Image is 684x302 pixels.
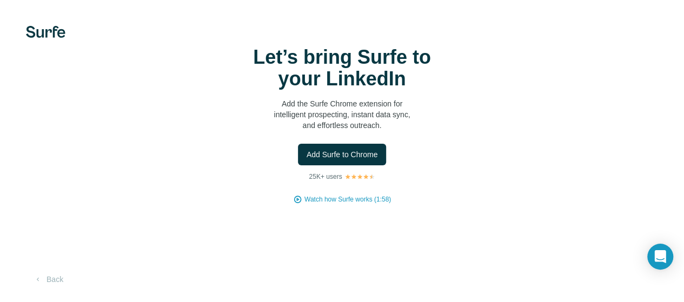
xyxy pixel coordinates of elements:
[26,270,71,289] button: Back
[234,98,450,131] p: Add the Surfe Chrome extension for intelligent prospecting, instant data sync, and effortless out...
[304,194,391,204] button: Watch how Surfe works (1:58)
[26,26,65,38] img: Surfe's logo
[344,173,375,180] img: Rating Stars
[309,172,342,182] p: 25K+ users
[298,144,387,165] button: Add Surfe to Chrome
[307,149,378,160] span: Add Surfe to Chrome
[647,244,673,270] div: Open Intercom Messenger
[234,46,450,90] h1: Let’s bring Surfe to your LinkedIn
